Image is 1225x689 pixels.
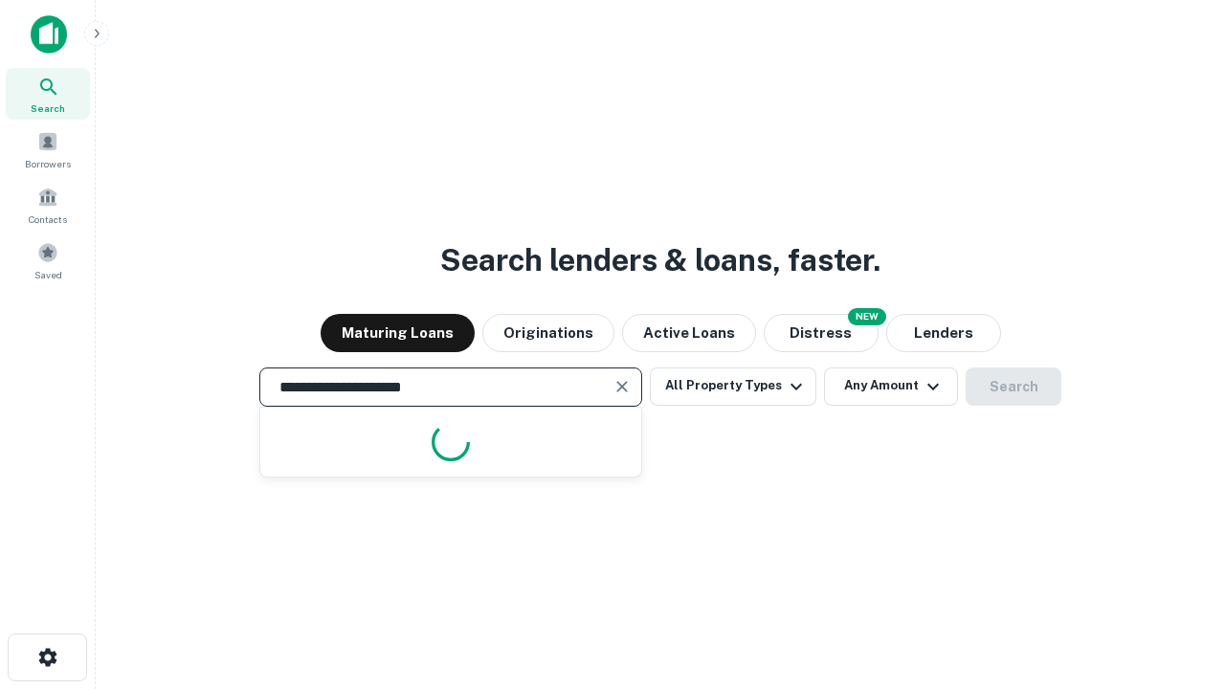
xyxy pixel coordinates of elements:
a: Contacts [6,179,90,231]
h3: Search lenders & loans, faster. [440,237,880,283]
span: Borrowers [25,156,71,171]
button: Active Loans [622,314,756,352]
iframe: Chat Widget [1129,536,1225,628]
div: NEW [848,308,886,325]
span: Saved [34,267,62,282]
button: Search distressed loans with lien and other non-mortgage details. [764,314,879,352]
button: Maturing Loans [321,314,475,352]
button: Any Amount [824,367,958,406]
button: Originations [482,314,614,352]
button: All Property Types [650,367,816,406]
span: Contacts [29,211,67,227]
button: Clear [609,373,635,400]
a: Borrowers [6,123,90,175]
span: Search [31,100,65,116]
a: Saved [6,234,90,286]
img: capitalize-icon.png [31,15,67,54]
button: Lenders [886,314,1001,352]
a: Search [6,68,90,120]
